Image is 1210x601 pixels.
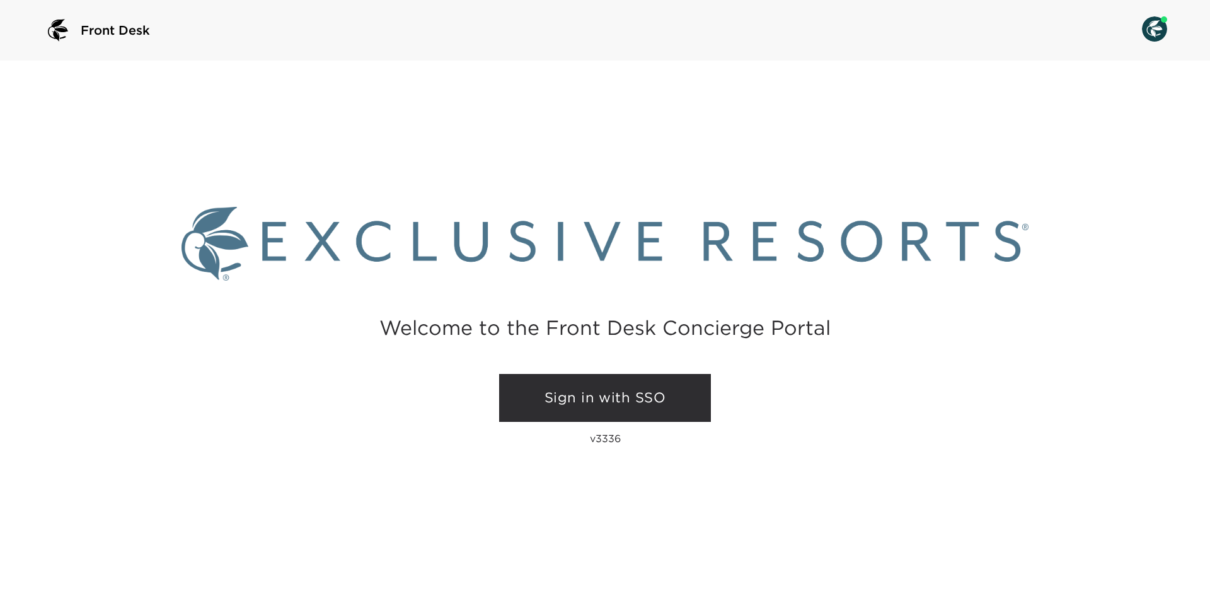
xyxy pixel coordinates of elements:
[379,318,831,337] h2: Welcome to the Front Desk Concierge Portal
[499,374,711,422] a: Sign in with SSO
[43,15,73,45] img: logo
[181,207,1028,281] img: Exclusive Resorts logo
[1142,16,1167,42] img: User
[590,432,621,445] p: v3336
[81,21,150,39] span: Front Desk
